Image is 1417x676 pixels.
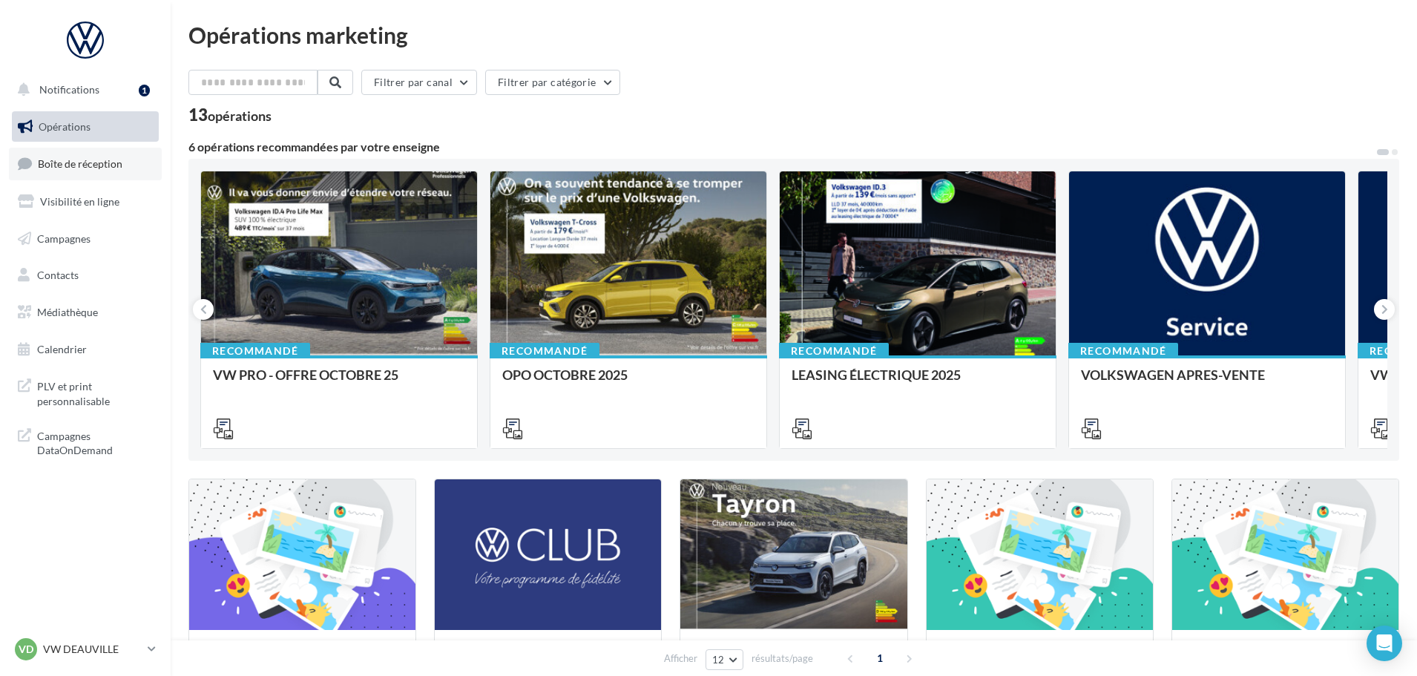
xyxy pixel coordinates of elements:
a: Campagnes DataOnDemand [9,420,162,464]
div: Open Intercom Messenger [1367,626,1402,661]
span: résultats/page [752,652,813,666]
div: 1 [139,85,150,96]
a: Opérations [9,111,162,142]
span: Contacts [37,269,79,281]
span: Opérations [39,120,91,133]
div: Recommandé [490,343,599,359]
a: Contacts [9,260,162,291]
span: PLV et print personnalisable [37,376,153,408]
div: Opérations marketing [188,24,1399,46]
span: 12 [712,654,725,666]
span: Afficher [664,652,697,666]
button: Filtrer par canal [361,70,477,95]
div: LEASING ÉLECTRIQUE 2025 [792,367,1044,397]
a: Visibilité en ligne [9,186,162,217]
span: VD [19,642,33,657]
div: VOLKSWAGEN APRES-VENTE [1081,367,1333,397]
span: Calendrier [37,343,87,355]
span: Boîte de réception [38,157,122,170]
div: 13 [188,107,272,123]
div: Recommandé [779,343,889,359]
button: 12 [706,649,743,670]
p: VW DEAUVILLE [43,642,142,657]
button: Filtrer par catégorie [485,70,620,95]
div: opérations [208,109,272,122]
a: Boîte de réception [9,148,162,180]
div: OPO OCTOBRE 2025 [502,367,754,397]
span: Notifications [39,83,99,96]
div: 6 opérations recommandées par votre enseigne [188,141,1375,153]
div: VW PRO - OFFRE OCTOBRE 25 [213,367,465,397]
a: VD VW DEAUVILLE [12,635,159,663]
a: PLV et print personnalisable [9,370,162,414]
div: Recommandé [200,343,310,359]
span: 1 [868,646,892,670]
span: Campagnes DataOnDemand [37,426,153,458]
span: Campagnes [37,232,91,244]
button: Notifications 1 [9,74,156,105]
span: Visibilité en ligne [40,195,119,208]
span: Médiathèque [37,306,98,318]
a: Calendrier [9,334,162,365]
a: Médiathèque [9,297,162,328]
a: Campagnes [9,223,162,255]
div: Recommandé [1068,343,1178,359]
